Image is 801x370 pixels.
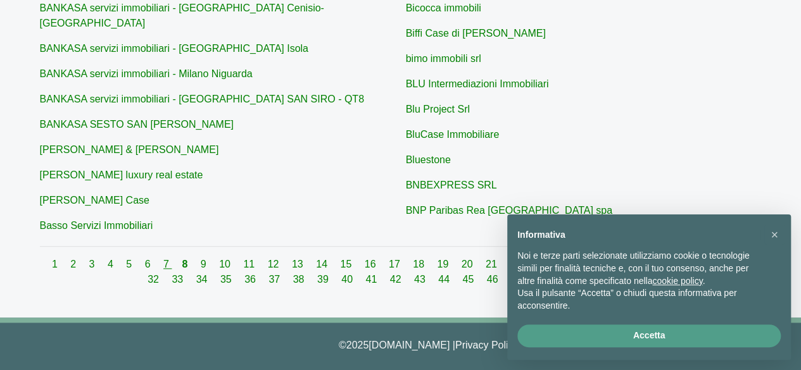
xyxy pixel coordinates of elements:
a: 21 [486,259,500,269]
a: BANKASA servizi immobiliari - [GEOGRAPHIC_DATA] Cenisio-[GEOGRAPHIC_DATA] [40,3,324,28]
a: 6 [145,259,153,269]
a: 19 [437,259,451,269]
a: 33 [172,274,186,285]
a: 1 [52,259,60,269]
a: 11 [243,259,257,269]
a: 12 [268,259,282,269]
a: 43 [414,274,428,285]
button: Chiudi questa informativa [764,225,785,245]
a: 45 [462,274,476,285]
button: Accetta [517,324,781,347]
p: © 2025 [DOMAIN_NAME] | - - | [49,338,752,353]
a: cookie policy - il link si apre in una nuova scheda [652,276,702,286]
a: 32 [148,274,161,285]
a: 5 [126,259,134,269]
a: [PERSON_NAME] & [PERSON_NAME] [40,144,219,155]
a: 2 [70,259,79,269]
a: BANKASA servizi immobiliari - [GEOGRAPHIC_DATA] Isola [40,43,308,54]
a: 38 [293,274,307,285]
a: Bluestone [406,154,451,165]
a: 42 [390,274,404,285]
a: 10 [219,259,233,269]
a: 9 [201,259,209,269]
a: 41 [365,274,379,285]
a: 15 [340,259,354,269]
a: BLU Intermediazioni Immobiliari [406,78,549,89]
a: BNBEXPRESS SRL [406,180,497,190]
a: 16 [365,259,379,269]
a: 40 [341,274,355,285]
p: Noi e terze parti selezionate utilizziamo cookie o tecnologie simili per finalità tecniche e, con... [517,250,760,287]
a: 39 [317,274,331,285]
a: 3 [89,259,98,269]
span: × [771,228,778,242]
a: BANKASA servizi immobiliari - Milano Niguarda [40,68,253,79]
a: 17 [389,259,403,269]
a: BANKASA SESTO SAN [PERSON_NAME] [40,119,234,130]
a: 4 [108,259,116,269]
a: bimo immobili srl [406,53,481,64]
a: 37 [268,274,282,285]
a: 14 [316,259,330,269]
a: 44 [438,274,452,285]
a: 13 [292,259,306,269]
a: 36 [244,274,258,285]
a: 8 [182,259,190,269]
a: 7 [163,259,172,269]
a: [PERSON_NAME] luxury real estate [40,170,203,180]
a: Bicocca immobili [406,3,481,13]
a: 46 [487,274,501,285]
a: Privacy Policy [455,340,519,350]
h2: Informativa [517,230,760,240]
a: Blu Project Srl [406,104,470,114]
a: BNP Paribas Rea [GEOGRAPHIC_DATA] spa [406,205,612,216]
a: 18 [413,259,427,269]
a: Biffi Case di [PERSON_NAME] [406,28,546,39]
a: 35 [220,274,234,285]
p: Usa il pulsante “Accetta” o chiudi questa informativa per acconsentire. [517,287,760,312]
a: [PERSON_NAME] Case [40,195,149,206]
a: Basso Servizi Immobiliari [40,220,153,231]
a: BANKASA servizi immobiliari - [GEOGRAPHIC_DATA] SAN SIRO - QT8 [40,94,364,104]
a: 20 [462,259,476,269]
a: BluCase Immobiliare [406,129,500,140]
a: 34 [196,274,210,285]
